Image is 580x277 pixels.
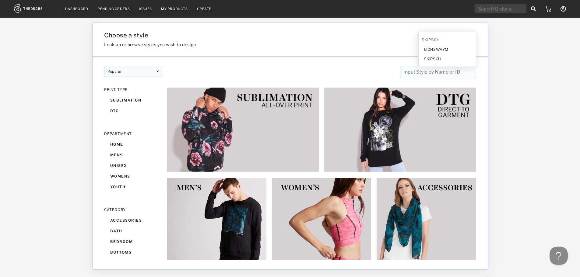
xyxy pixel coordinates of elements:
a: Pending Orders [97,7,130,11]
div: sublimation [104,95,162,106]
span: SKIPSCH [421,54,473,64]
input: SKIPSCH [421,35,473,45]
span: LIONSWAYM [421,45,473,54]
div: living [104,258,162,268]
img: 6ec95eaf-68e2-44b2-82ac-2cbc46e75c33.jpg [167,87,319,172]
a: Create [197,7,212,11]
div: dtg [104,106,162,116]
div: popular [104,66,162,77]
div: DEPARTMENT [104,131,162,136]
iframe: Toggle Customer Support [550,247,568,265]
div: womens [104,171,162,182]
img: icon_cart.dab5cea1.svg [545,6,551,12]
div: bedroom [104,236,162,247]
img: logo.1c10ca64.svg [14,4,56,13]
div: CATEGORY [104,207,162,212]
div: bath [104,226,162,236]
div: PRINT TYPE [104,87,162,92]
h3: Look up or browse styles you wish to design. [104,42,413,47]
div: youth [104,182,162,192]
a: Dashboard [65,7,88,11]
div: unisex [104,160,162,171]
h1: Choose a style [104,32,413,39]
a: Issues [139,7,152,11]
div: mens [104,150,162,160]
input: Input Style by Name or ID [400,66,476,78]
input: Search Order # [475,4,526,13]
div: home [104,139,162,150]
a: My Products [161,7,188,11]
div: bottoms [104,247,162,258]
div: accessories [104,215,162,226]
img: 2e253fe2-a06e-4c8d-8f72-5695abdd75b9.jpg [324,87,476,172]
